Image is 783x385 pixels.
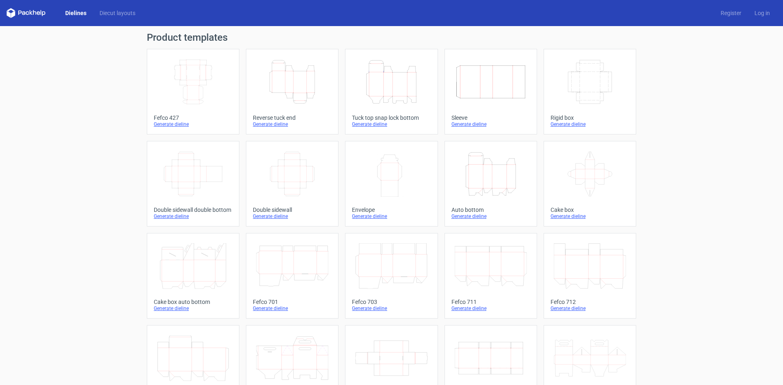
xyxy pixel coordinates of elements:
[551,305,629,312] div: Generate dieline
[246,233,338,319] a: Fefco 701Generate dieline
[551,207,629,213] div: Cake box
[59,9,93,17] a: Dielines
[345,233,438,319] a: Fefco 703Generate dieline
[451,207,530,213] div: Auto bottom
[93,9,142,17] a: Diecut layouts
[551,114,629,121] div: Rigid box
[154,114,232,121] div: Fefco 427
[544,49,636,134] a: Rigid boxGenerate dieline
[451,114,530,121] div: Sleeve
[445,141,537,227] a: Auto bottomGenerate dieline
[253,305,332,312] div: Generate dieline
[246,49,338,134] a: Reverse tuck endGenerate dieline
[147,233,239,319] a: Cake box auto bottomGenerate dieline
[253,114,332,121] div: Reverse tuck end
[714,9,748,17] a: Register
[451,299,530,305] div: Fefco 711
[253,207,332,213] div: Double sidewall
[352,121,431,128] div: Generate dieline
[154,213,232,220] div: Generate dieline
[544,233,636,319] a: Fefco 712Generate dieline
[451,213,530,220] div: Generate dieline
[154,299,232,305] div: Cake box auto bottom
[246,141,338,227] a: Double sidewallGenerate dieline
[451,121,530,128] div: Generate dieline
[352,114,431,121] div: Tuck top snap lock bottom
[154,121,232,128] div: Generate dieline
[345,49,438,134] a: Tuck top snap lock bottomGenerate dieline
[352,305,431,312] div: Generate dieline
[154,305,232,312] div: Generate dieline
[551,299,629,305] div: Fefco 712
[551,121,629,128] div: Generate dieline
[253,121,332,128] div: Generate dieline
[544,141,636,227] a: Cake boxGenerate dieline
[352,213,431,220] div: Generate dieline
[551,213,629,220] div: Generate dieline
[352,207,431,213] div: Envelope
[445,233,537,319] a: Fefco 711Generate dieline
[445,49,537,134] a: SleeveGenerate dieline
[352,299,431,305] div: Fefco 703
[253,299,332,305] div: Fefco 701
[451,305,530,312] div: Generate dieline
[147,141,239,227] a: Double sidewall double bottomGenerate dieline
[147,49,239,134] a: Fefco 427Generate dieline
[748,9,776,17] a: Log in
[253,213,332,220] div: Generate dieline
[147,33,636,42] h1: Product templates
[345,141,438,227] a: EnvelopeGenerate dieline
[154,207,232,213] div: Double sidewall double bottom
